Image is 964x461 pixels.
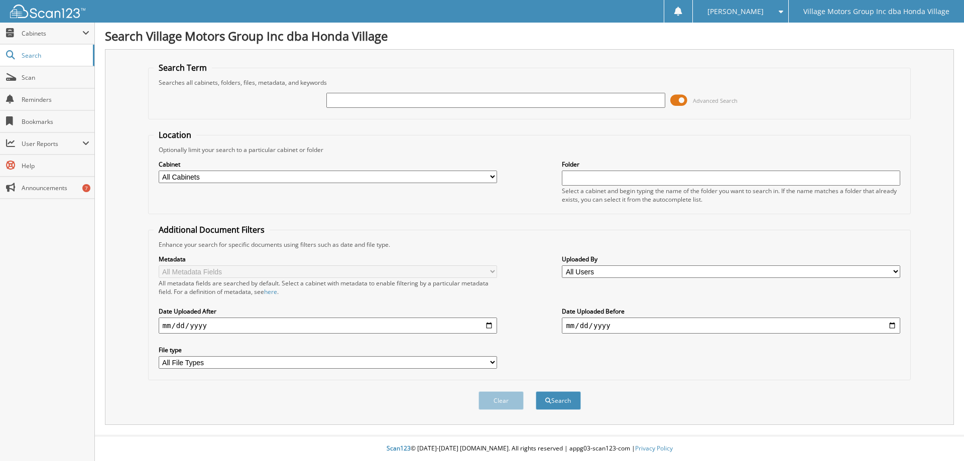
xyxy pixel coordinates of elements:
span: [PERSON_NAME] [707,9,764,15]
div: All metadata fields are searched by default. Select a cabinet with metadata to enable filtering b... [159,279,497,296]
label: File type [159,346,497,354]
iframe: Chat Widget [914,413,964,461]
label: Metadata [159,255,497,263]
span: Help [22,162,89,170]
span: Search [22,51,88,60]
div: Optionally limit your search to a particular cabinet or folder [154,145,906,154]
div: © [DATE]-[DATE] [DOMAIN_NAME]. All rights reserved | appg03-scan123-com | [95,436,964,461]
a: here [264,287,277,296]
a: Privacy Policy [635,444,673,452]
span: Announcements [22,184,89,192]
label: Cabinet [159,160,497,169]
h1: Search Village Motors Group Inc dba Honda Village [105,28,954,44]
label: Date Uploaded After [159,307,497,316]
span: Advanced Search [693,97,738,104]
div: 7 [82,184,90,192]
legend: Location [154,129,196,140]
img: scan123-logo-white.svg [10,5,85,18]
legend: Additional Document Filters [154,224,270,235]
span: User Reports [22,139,82,148]
div: Select a cabinet and begin typing the name of the folder you want to search in. If the name match... [562,187,900,204]
button: Clear [478,391,524,410]
legend: Search Term [154,62,212,73]
label: Date Uploaded Before [562,307,900,316]
label: Folder [562,160,900,169]
span: Village Motors Group Inc dba Honda Village [803,9,949,15]
span: Scan123 [387,444,411,452]
span: Bookmarks [22,117,89,126]
div: Enhance your search for specific documents using filters such as date and file type. [154,240,906,249]
span: Cabinets [22,29,82,38]
input: start [159,318,497,334]
span: Scan [22,73,89,82]
span: Reminders [22,95,89,104]
button: Search [536,391,581,410]
input: end [562,318,900,334]
label: Uploaded By [562,255,900,263]
div: Searches all cabinets, folders, files, metadata, and keywords [154,78,906,87]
